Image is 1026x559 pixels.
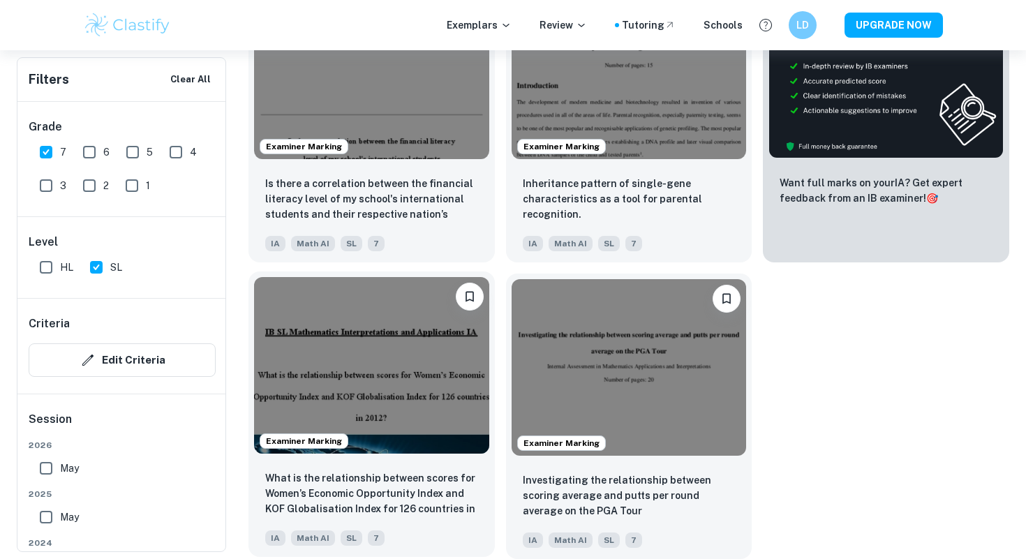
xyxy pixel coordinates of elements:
span: IA [523,236,543,251]
span: Examiner Marking [260,140,348,153]
span: 7 [625,532,642,548]
button: LD [789,11,817,39]
button: Edit Criteria [29,343,216,377]
a: Examiner MarkingBookmarkInvestigating the relationship between scoring average and putts per roun... [506,274,752,558]
h6: LD [795,17,811,33]
span: 2024 [29,537,216,549]
p: What is the relationship between scores for Women’s Economic Opportunity Index and KOF Globalisat... [265,470,478,518]
span: SL [598,532,620,548]
h6: Session [29,411,216,439]
h6: Grade [29,119,216,135]
span: IA [523,532,543,548]
span: 5 [147,144,153,160]
a: Examiner MarkingBookmarkWhat is the relationship between scores for Women’s Economic Opportunity ... [248,274,495,558]
span: Math AI [291,236,335,251]
span: Math AI [549,532,593,548]
span: IA [265,236,285,251]
span: Examiner Marking [260,435,348,447]
span: HL [60,260,73,275]
span: SL [341,236,362,251]
button: Clear All [167,69,214,90]
button: Bookmark [713,285,741,313]
p: Exemplars [447,17,512,33]
h6: Level [29,234,216,251]
img: Math AI IA example thumbnail: Investigating the relationship between s [512,279,747,455]
img: Math AI IA example thumbnail: What is the relationship between scores [254,277,489,453]
span: 7 [625,236,642,251]
button: UPGRADE NOW [845,13,943,38]
span: Examiner Marking [518,437,605,449]
p: Review [540,17,587,33]
span: 2026 [29,439,216,452]
p: Inheritance pattern of single-gene characteristics as a tool for parental recognition. [523,176,736,222]
span: 7 [368,236,385,251]
span: 3 [60,178,66,193]
span: SL [341,530,362,546]
span: SL [598,236,620,251]
button: Help and Feedback [754,13,778,37]
span: 4 [190,144,197,160]
span: 2 [103,178,109,193]
span: May [60,509,79,525]
span: 6 [103,144,110,160]
h6: Filters [29,70,69,89]
span: SL [110,260,122,275]
img: Clastify logo [83,11,172,39]
span: 7 [60,144,66,160]
p: Is there a correlation between the financial literacy level of my school's international students... [265,176,478,223]
p: Investigating the relationship between scoring average and putts per round average on the PGA Tour [523,472,736,519]
a: Tutoring [622,17,676,33]
span: Examiner Marking [518,140,605,153]
p: Want full marks on your IA ? Get expert feedback from an IB examiner! [780,175,992,206]
span: Math AI [549,236,593,251]
span: 🎯 [926,193,938,204]
span: 1 [146,178,150,193]
span: 2025 [29,488,216,500]
h6: Criteria [29,315,70,332]
span: May [60,461,79,476]
button: Bookmark [456,283,484,311]
span: Math AI [291,530,335,546]
span: IA [265,530,285,546]
span: 7 [368,530,385,546]
a: Schools [704,17,743,33]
